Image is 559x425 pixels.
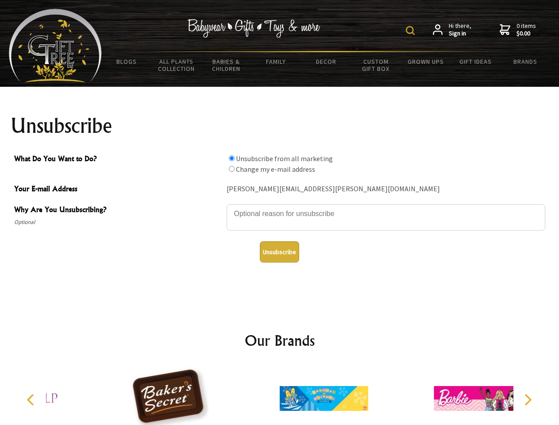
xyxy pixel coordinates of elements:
[433,22,471,38] a: Hi there,Sign in
[251,52,301,71] a: Family
[229,166,235,172] input: What Do You Want to Do?
[227,182,545,196] div: [PERSON_NAME][EMAIL_ADDRESS][PERSON_NAME][DOMAIN_NAME]
[102,52,152,71] a: BLOGS
[451,52,501,71] a: Gift Ideas
[11,115,549,136] h1: Unsubscribe
[229,155,235,161] input: What Do You Want to Do?
[227,204,545,231] textarea: Why Are You Unsubscribing?
[500,22,536,38] a: 0 items$0.00
[236,165,315,174] label: Change my e-mail address
[501,52,551,71] a: Brands
[301,52,351,71] a: Decor
[22,390,42,410] button: Previous
[401,52,451,71] a: Grown Ups
[14,204,222,217] span: Why Are You Unsubscribing?
[14,153,222,166] span: What Do You Want to Do?
[449,22,471,38] span: Hi there,
[201,52,251,78] a: Babies & Children
[449,30,471,38] strong: Sign in
[152,52,202,78] a: All Plants Collection
[14,217,222,228] span: Optional
[14,183,222,196] span: Your E-mail Address
[518,390,537,410] button: Next
[260,241,299,263] button: Unsubscribe
[9,9,102,82] img: Babyware - Gifts - Toys and more...
[351,52,401,78] a: Custom Gift Box
[188,19,320,38] img: Babywear - Gifts - Toys & more
[517,22,536,38] span: 0 items
[517,30,536,38] strong: $0.00
[406,26,415,35] img: product search
[236,154,333,163] label: Unsubscribe from all marketing
[18,330,542,351] h2: Our Brands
